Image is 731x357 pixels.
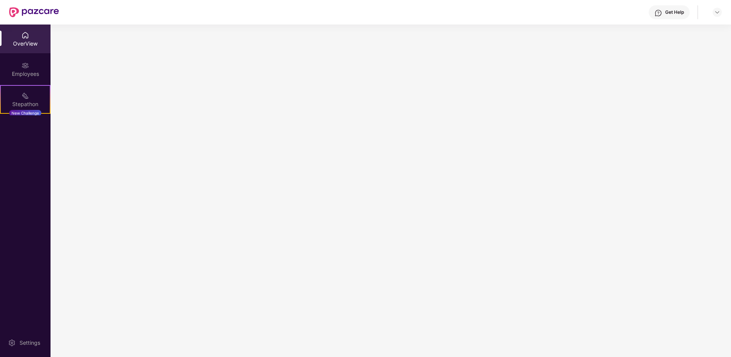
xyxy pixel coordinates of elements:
[21,62,29,69] img: svg+xml;base64,PHN2ZyBpZD0iRW1wbG95ZWVzIiB4bWxucz0iaHR0cDovL3d3dy53My5vcmcvMjAwMC9zdmciIHdpZHRoPS...
[21,92,29,100] img: svg+xml;base64,PHN2ZyB4bWxucz0iaHR0cDovL3d3dy53My5vcmcvMjAwMC9zdmciIHdpZHRoPSIyMSIgaGVpZ2h0PSIyMC...
[21,31,29,39] img: svg+xml;base64,PHN2ZyBpZD0iSG9tZSIgeG1sbnM9Imh0dHA6Ly93d3cudzMub3JnLzIwMDAvc3ZnIiB3aWR0aD0iMjAiIG...
[9,110,41,116] div: New Challenge
[17,339,42,347] div: Settings
[9,7,59,17] img: New Pazcare Logo
[654,9,662,17] img: svg+xml;base64,PHN2ZyBpZD0iSGVscC0zMngzMiIgeG1sbnM9Imh0dHA6Ly93d3cudzMub3JnLzIwMDAvc3ZnIiB3aWR0aD...
[8,339,16,347] img: svg+xml;base64,PHN2ZyBpZD0iU2V0dGluZy0yMHgyMCIgeG1sbnM9Imh0dHA6Ly93d3cudzMub3JnLzIwMDAvc3ZnIiB3aW...
[1,100,50,108] div: Stepathon
[714,9,720,15] img: svg+xml;base64,PHN2ZyBpZD0iRHJvcGRvd24tMzJ4MzIiIHhtbG5zPSJodHRwOi8vd3d3LnczLm9yZy8yMDAwL3N2ZyIgd2...
[665,9,684,15] div: Get Help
